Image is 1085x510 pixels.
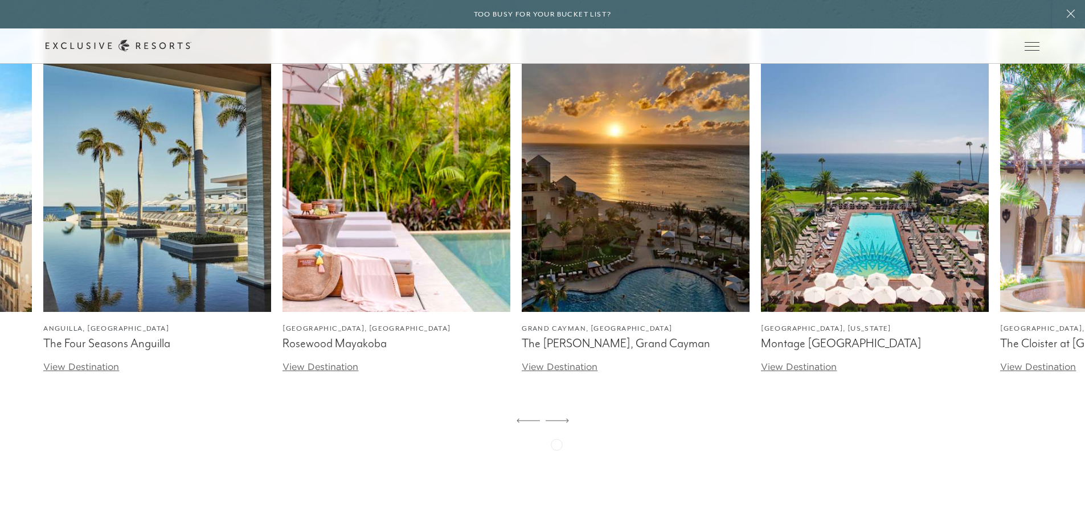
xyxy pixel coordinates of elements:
figcaption: Grand Cayman, [GEOGRAPHIC_DATA] [522,323,750,334]
button: Open navigation [1025,42,1039,50]
a: [GEOGRAPHIC_DATA], [US_STATE]Montage [GEOGRAPHIC_DATA]View Destination [761,27,989,373]
figcaption: Rosewood Mayakoba [282,336,510,351]
figcaption: Montage [GEOGRAPHIC_DATA] [761,336,989,351]
figcaption: [GEOGRAPHIC_DATA], [GEOGRAPHIC_DATA] [282,323,510,334]
a: View Destination [282,361,358,372]
figcaption: Anguilla, [GEOGRAPHIC_DATA] [43,323,271,334]
figcaption: The Four Seasons Anguilla [43,336,271,351]
figcaption: [GEOGRAPHIC_DATA], [US_STATE] [761,323,989,334]
a: View Destination [761,361,837,372]
a: View Destination [522,361,597,372]
a: View Destination [1000,361,1076,372]
figcaption: The [PERSON_NAME], Grand Cayman [522,336,750,351]
h6: Too busy for your bucket list? [474,9,612,20]
a: View Destination [43,361,119,372]
a: Anguilla, [GEOGRAPHIC_DATA]The Four Seasons AnguillaView Destination [43,27,271,373]
a: Grand Cayman, [GEOGRAPHIC_DATA]The [PERSON_NAME], Grand CaymanView Destination [522,27,750,373]
a: [GEOGRAPHIC_DATA], [GEOGRAPHIC_DATA]Rosewood MayakobaView Destination [282,27,510,373]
